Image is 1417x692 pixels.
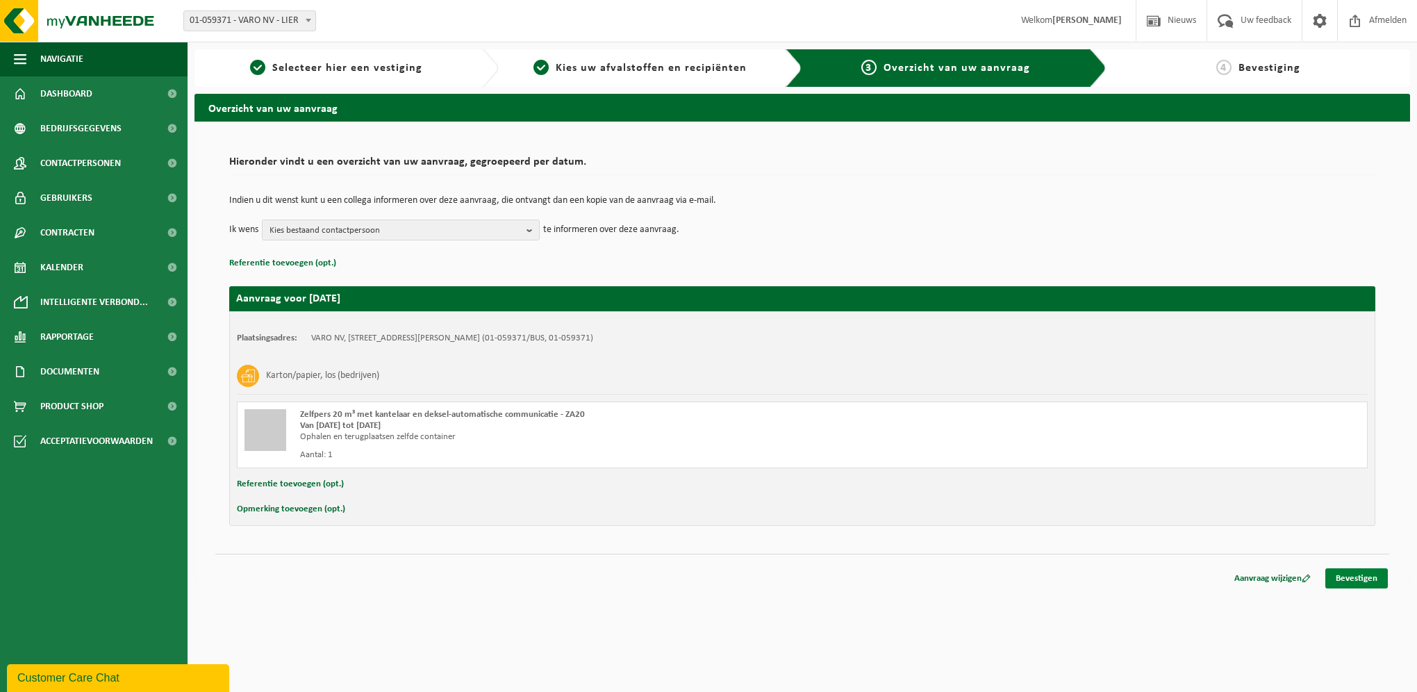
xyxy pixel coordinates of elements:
[237,475,344,493] button: Referentie toevoegen (opt.)
[300,410,585,419] span: Zelfpers 20 m³ met kantelaar en deksel-automatische communicatie - ZA20
[1325,568,1388,588] a: Bevestigen
[861,60,877,75] span: 3
[506,60,775,76] a: 2Kies uw afvalstoffen en recipiënten
[184,11,315,31] span: 01-059371 - VARO NV - LIER
[1238,63,1300,74] span: Bevestiging
[40,146,121,181] span: Contactpersonen
[237,500,345,518] button: Opmerking toevoegen (opt.)
[270,220,521,241] span: Kies bestaand contactpersoon
[272,63,422,74] span: Selecteer hier een vestiging
[40,424,153,459] span: Acceptatievoorwaarden
[1216,60,1232,75] span: 4
[40,320,94,354] span: Rapportage
[40,389,103,424] span: Product Shop
[229,156,1375,175] h2: Hieronder vindt u een overzicht van uw aanvraag, gegroepeerd per datum.
[262,220,540,240] button: Kies bestaand contactpersoon
[229,254,336,272] button: Referentie toevoegen (opt.)
[40,215,94,250] span: Contracten
[40,181,92,215] span: Gebruikers
[884,63,1030,74] span: Overzicht van uw aanvraag
[201,60,471,76] a: 1Selecteer hier een vestiging
[40,111,122,146] span: Bedrijfsgegevens
[40,250,83,285] span: Kalender
[250,60,265,75] span: 1
[229,196,1375,206] p: Indien u dit wenst kunt u een collega informeren over deze aanvraag, die ontvangt dan een kopie v...
[183,10,316,31] span: 01-059371 - VARO NV - LIER
[556,63,747,74] span: Kies uw afvalstoffen en recipiënten
[236,293,340,304] strong: Aanvraag voor [DATE]
[237,333,297,343] strong: Plaatsingsadres:
[40,354,99,389] span: Documenten
[311,333,593,344] td: VARO NV, [STREET_ADDRESS][PERSON_NAME] (01-059371/BUS, 01-059371)
[40,76,92,111] span: Dashboard
[7,661,232,692] iframe: chat widget
[40,42,83,76] span: Navigatie
[40,285,148,320] span: Intelligente verbond...
[1052,15,1122,26] strong: [PERSON_NAME]
[229,220,258,240] p: Ik wens
[300,421,381,430] strong: Van [DATE] tot [DATE]
[300,431,858,443] div: Ophalen en terugplaatsen zelfde container
[543,220,679,240] p: te informeren over deze aanvraag.
[533,60,549,75] span: 2
[1224,568,1321,588] a: Aanvraag wijzigen
[300,450,858,461] div: Aantal: 1
[194,94,1410,121] h2: Overzicht van uw aanvraag
[266,365,379,387] h3: Karton/papier, los (bedrijven)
